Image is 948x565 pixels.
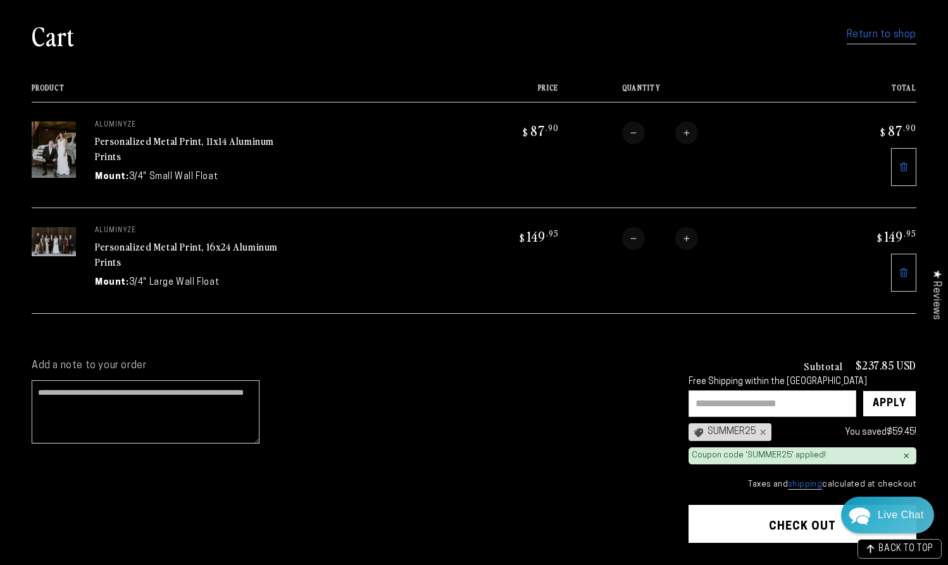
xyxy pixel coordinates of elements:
[877,232,883,244] span: $
[129,276,220,289] dd: 3/4" Large Wall Float
[880,126,886,139] span: $
[546,228,559,239] sup: .95
[645,121,675,144] input: Quantity for Personalized Metal Print, 11x14 Aluminum Prints
[95,239,278,270] a: Personalized Metal Print, 16x24 Aluminum Prints
[891,254,916,292] a: Remove 16"x24" Rectangle Silver Glossy Aluminyzed Photo
[689,377,916,388] div: Free Shipping within the [GEOGRAPHIC_DATA]
[788,480,822,490] a: shipping
[451,84,558,102] th: Price
[559,84,809,102] th: Quantity
[518,227,559,245] bdi: 149
[129,170,218,183] dd: 3/4" Small Wall Float
[924,259,948,330] div: Click to open Judge.me floating reviews tab
[856,359,916,371] p: $237.85 USD
[95,121,285,129] p: aluminyze
[903,451,909,461] div: ×
[878,121,916,139] bdi: 87
[32,84,451,102] th: Product
[887,428,914,437] span: $59.45
[756,427,766,437] div: ×
[520,232,525,244] span: $
[689,478,916,491] small: Taxes and calculated at checkout
[903,122,916,133] sup: .90
[32,227,76,257] img: 16"x24" Rectangle Silver Glossy Aluminyzed Photo
[32,359,663,373] label: Add a note to your order
[891,148,916,186] a: Remove 11"x14" Rectangle Silver Glossy Aluminyzed Photo
[878,497,924,533] div: Contact Us Directly
[32,19,75,52] h1: Cart
[847,26,916,44] a: Return to shop
[878,545,933,554] span: BACK TO TOP
[95,227,285,235] p: aluminyze
[778,425,916,440] div: You saved !
[645,227,675,250] input: Quantity for Personalized Metal Print, 16x24 Aluminum Prints
[689,423,771,441] div: SUMMER25
[875,227,916,245] bdi: 149
[521,121,559,139] bdi: 87
[841,497,934,533] div: Chat widget toggle
[95,276,129,289] dt: Mount:
[523,126,528,139] span: $
[32,121,76,178] img: 11"x14" Rectangle Silver Glossy Aluminyzed Photo
[95,170,129,183] dt: Mount:
[546,122,559,133] sup: .90
[689,505,916,543] button: Check out
[692,450,826,461] div: Coupon code 'SUMMER25' applied!
[95,133,274,164] a: Personalized Metal Print, 11x14 Aluminum Prints
[804,361,843,371] h3: Subtotal
[808,84,916,102] th: Total
[873,391,906,416] div: Apply
[904,228,916,239] sup: .95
